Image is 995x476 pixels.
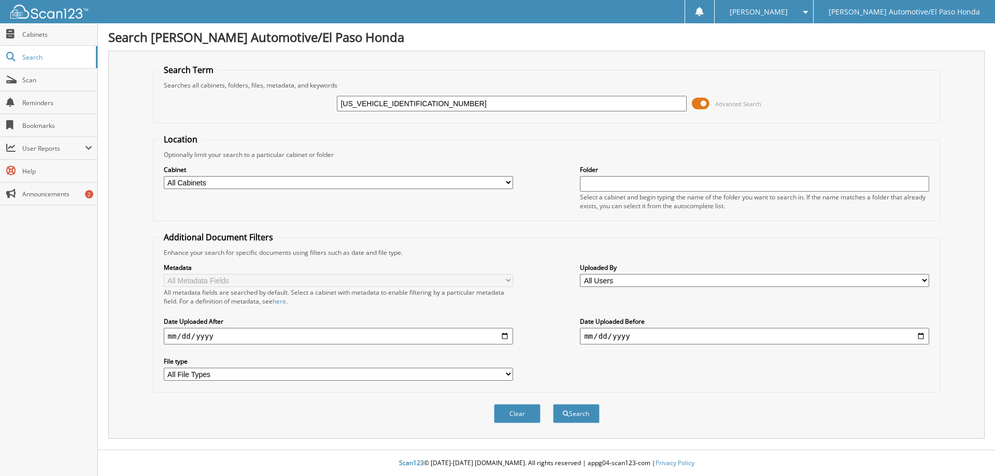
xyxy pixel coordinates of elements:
[22,98,92,107] span: Reminders
[580,193,929,210] div: Select a cabinet and begin typing the name of the folder you want to search in. If the name match...
[580,263,929,272] label: Uploaded By
[159,248,935,257] div: Enhance your search for specific documents using filters such as date and file type.
[656,458,694,467] a: Privacy Policy
[22,190,92,198] span: Announcements
[580,328,929,344] input: end
[22,30,92,39] span: Cabinets
[580,317,929,326] label: Date Uploaded Before
[22,76,92,84] span: Scan
[580,165,929,174] label: Folder
[399,458,424,467] span: Scan123
[22,53,91,62] span: Search
[730,9,788,15] span: [PERSON_NAME]
[159,150,935,159] div: Optionally limit your search to a particular cabinet or folder
[164,165,513,174] label: Cabinet
[159,81,935,90] div: Searches all cabinets, folders, files, metadata, and keywords
[164,288,513,306] div: All metadata fields are searched by default. Select a cabinet with metadata to enable filtering b...
[164,328,513,344] input: start
[85,190,93,198] div: 2
[10,5,88,19] img: scan123-logo-white.svg
[553,404,600,423] button: Search
[829,9,980,15] span: [PERSON_NAME] Automotive/El Paso Honda
[22,121,92,130] span: Bookmarks
[22,167,92,176] span: Help
[159,232,278,243] legend: Additional Document Filters
[164,357,513,366] label: File type
[108,28,985,46] h1: Search [PERSON_NAME] Automotive/El Paso Honda
[715,100,761,108] span: Advanced Search
[159,64,219,76] legend: Search Term
[494,404,541,423] button: Clear
[159,134,203,145] legend: Location
[273,297,286,306] a: here
[164,317,513,326] label: Date Uploaded After
[22,144,85,153] span: User Reports
[164,263,513,272] label: Metadata
[98,451,995,476] div: © [DATE]-[DATE] [DOMAIN_NAME]. All rights reserved | appg04-scan123-com |
[943,426,995,476] iframe: Chat Widget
